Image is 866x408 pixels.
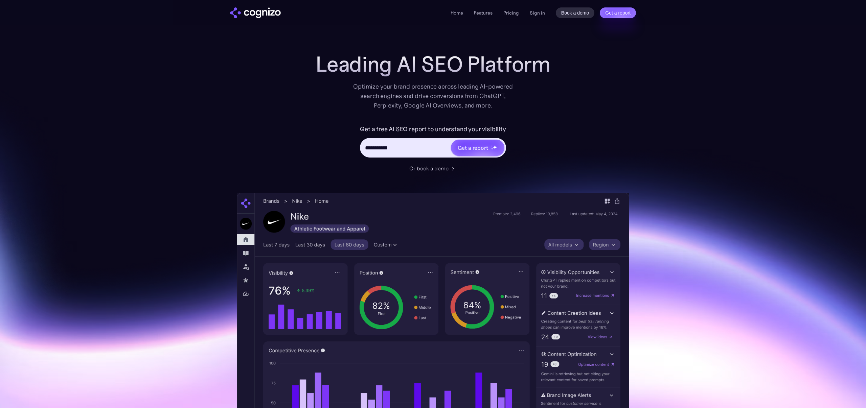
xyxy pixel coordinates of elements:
[316,52,550,76] h1: Leading AI SEO Platform
[556,7,595,18] a: Book a demo
[409,164,449,172] div: Or book a demo
[230,7,281,18] a: home
[491,148,493,150] img: star
[409,164,457,172] a: Or book a demo
[503,10,519,16] a: Pricing
[230,7,281,18] img: cognizo logo
[350,82,516,110] div: Optimize your brand presence across leading AI-powered search engines and drive conversions from ...
[474,10,493,16] a: Features
[450,139,505,157] a: Get a reportstarstarstar
[451,10,463,16] a: Home
[530,9,545,17] a: Sign in
[493,145,497,149] img: star
[600,7,636,18] a: Get a report
[458,144,488,152] div: Get a report
[360,124,506,135] label: Get a free AI SEO report to understand your visibility
[491,145,492,146] img: star
[360,124,506,161] form: Hero URL Input Form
